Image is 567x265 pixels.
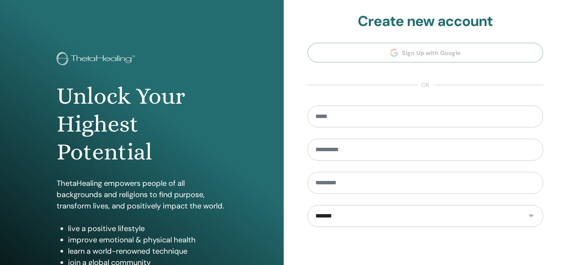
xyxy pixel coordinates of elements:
span: or [417,81,433,90]
li: learn a world-renowned technique [68,245,227,257]
li: improve emotional & physical health [68,234,227,245]
li: live a positive lifestyle [68,223,227,234]
p: ThetaHealing empowers people of all backgrounds and religions to find purpose, transform lives, a... [57,178,227,211]
h2: Create new account [307,13,544,30]
h1: Unlock Your Highest Potential [57,82,227,166]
